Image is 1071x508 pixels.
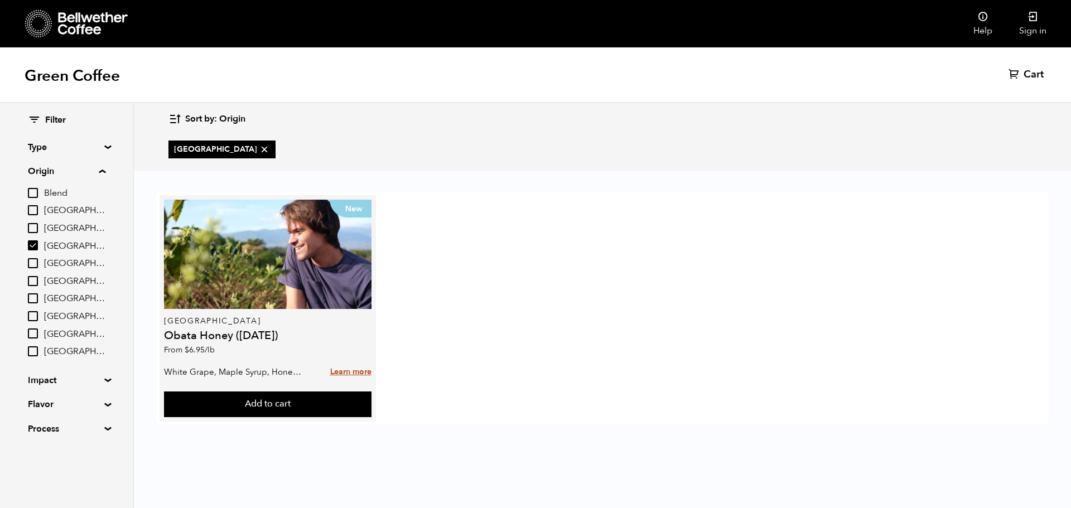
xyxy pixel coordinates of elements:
button: Sort by: Origin [168,106,245,132]
p: [GEOGRAPHIC_DATA] [164,317,371,325]
input: [GEOGRAPHIC_DATA] [28,258,38,268]
span: $ [185,345,189,355]
span: Blend [44,187,105,200]
h4: Obata Honey ([DATE]) [164,330,371,341]
span: Filter [45,114,66,127]
span: From [164,345,215,355]
summary: Flavor [28,398,105,411]
summary: Type [28,141,105,154]
input: Blend [28,188,38,198]
p: White Grape, Maple Syrup, Honeydew [164,364,305,380]
input: [GEOGRAPHIC_DATA] [28,205,38,215]
input: [GEOGRAPHIC_DATA] [28,328,38,338]
span: Sort by: Origin [185,113,245,125]
span: [GEOGRAPHIC_DATA] [44,240,105,253]
span: [GEOGRAPHIC_DATA] [44,275,105,288]
button: Add to cart [164,391,371,417]
h1: Green Coffee [25,66,120,86]
span: [GEOGRAPHIC_DATA] [44,222,105,235]
span: /lb [205,345,215,355]
summary: Origin [28,165,105,178]
span: [GEOGRAPHIC_DATA] [174,144,270,155]
input: [GEOGRAPHIC_DATA] [28,240,38,250]
span: Cart [1024,68,1044,81]
a: Learn more [330,360,372,384]
span: [GEOGRAPHIC_DATA] [44,311,105,323]
input: [GEOGRAPHIC_DATA] [28,293,38,303]
a: Cart [1009,68,1046,81]
a: New [164,200,371,309]
input: [GEOGRAPHIC_DATA] [28,223,38,233]
span: [GEOGRAPHIC_DATA] [44,328,105,341]
span: [GEOGRAPHIC_DATA] [44,346,105,358]
span: [GEOGRAPHIC_DATA] [44,258,105,270]
input: [GEOGRAPHIC_DATA] [28,276,38,286]
bdi: 6.95 [185,345,215,355]
span: [GEOGRAPHIC_DATA] [44,205,105,217]
summary: Process [28,422,105,436]
input: [GEOGRAPHIC_DATA] [28,346,38,356]
summary: Impact [28,374,105,387]
p: New [330,200,372,217]
span: [GEOGRAPHIC_DATA] [44,293,105,305]
input: [GEOGRAPHIC_DATA] [28,311,38,321]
